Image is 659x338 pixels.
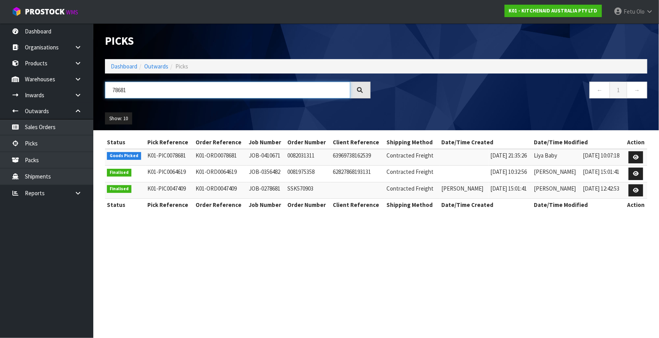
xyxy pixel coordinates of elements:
[385,199,439,211] th: Shipping Method
[505,5,602,17] a: K01 - KITCHENAID AUSTRALIA PTY LTD
[247,182,286,199] td: JOB-0278681
[489,149,532,166] td: [DATE] 21:35:26
[509,7,598,14] strong: K01 - KITCHENAID AUSTRALIA PTY LTD
[589,82,610,98] a: ←
[146,149,194,166] td: K01-PIC0078681
[439,182,488,199] td: [PERSON_NAME]
[105,199,146,211] th: Status
[107,169,131,177] span: Finalised
[532,149,581,166] td: Liya Baby
[286,182,331,199] td: SSK570903
[439,136,532,149] th: Date/Time Created
[194,199,247,211] th: Order Reference
[146,136,194,149] th: Pick Reference
[439,199,532,211] th: Date/Time Created
[105,136,146,149] th: Status
[624,136,647,149] th: Action
[247,149,286,166] td: JOB-0410671
[532,136,624,149] th: Date/Time Modified
[144,63,168,70] a: Outwards
[194,149,247,166] td: K01-ORD0078681
[66,9,78,16] small: WMS
[194,166,247,182] td: K01-ORD0064619
[331,199,385,211] th: Client Reference
[489,182,532,199] td: [DATE] 15:01:41
[532,182,581,199] td: [PERSON_NAME]
[581,149,624,166] td: [DATE] 10:07:18
[581,182,624,199] td: [DATE] 12:42:53
[286,149,331,166] td: 0082031311
[385,136,439,149] th: Shipping Method
[627,82,647,98] a: →
[105,82,350,98] input: Search picks
[247,199,286,211] th: Job Number
[25,7,65,17] span: ProStock
[624,8,635,15] span: Fetu
[107,185,131,193] span: Finalised
[387,185,434,192] span: Contracted Freight
[111,63,137,70] a: Dashboard
[581,166,624,182] td: [DATE] 15:01:41
[286,136,331,149] th: Order Number
[286,166,331,182] td: 0081975358
[532,199,624,211] th: Date/Time Modified
[146,199,194,211] th: Pick Reference
[382,82,648,101] nav: Page navigation
[286,199,331,211] th: Order Number
[387,152,434,159] span: Contracted Freight
[175,63,188,70] span: Picks
[331,136,385,149] th: Client Reference
[636,8,645,15] span: Olo
[489,166,532,182] td: [DATE] 10:32:56
[331,149,385,166] td: 63969738162539
[105,112,132,125] button: Show: 10
[247,166,286,182] td: JOB-0356482
[194,136,247,149] th: Order Reference
[247,136,286,149] th: Job Number
[194,182,247,199] td: K01-ORD0047409
[12,7,21,16] img: cube-alt.png
[387,168,434,175] span: Contracted Freight
[331,166,385,182] td: 62827868193131
[146,166,194,182] td: K01-PIC0064619
[624,199,647,211] th: Action
[107,152,141,160] span: Goods Picked
[532,166,581,182] td: [PERSON_NAME]
[146,182,194,199] td: K01-PIC0047409
[610,82,627,98] a: 1
[105,35,371,47] h1: Picks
